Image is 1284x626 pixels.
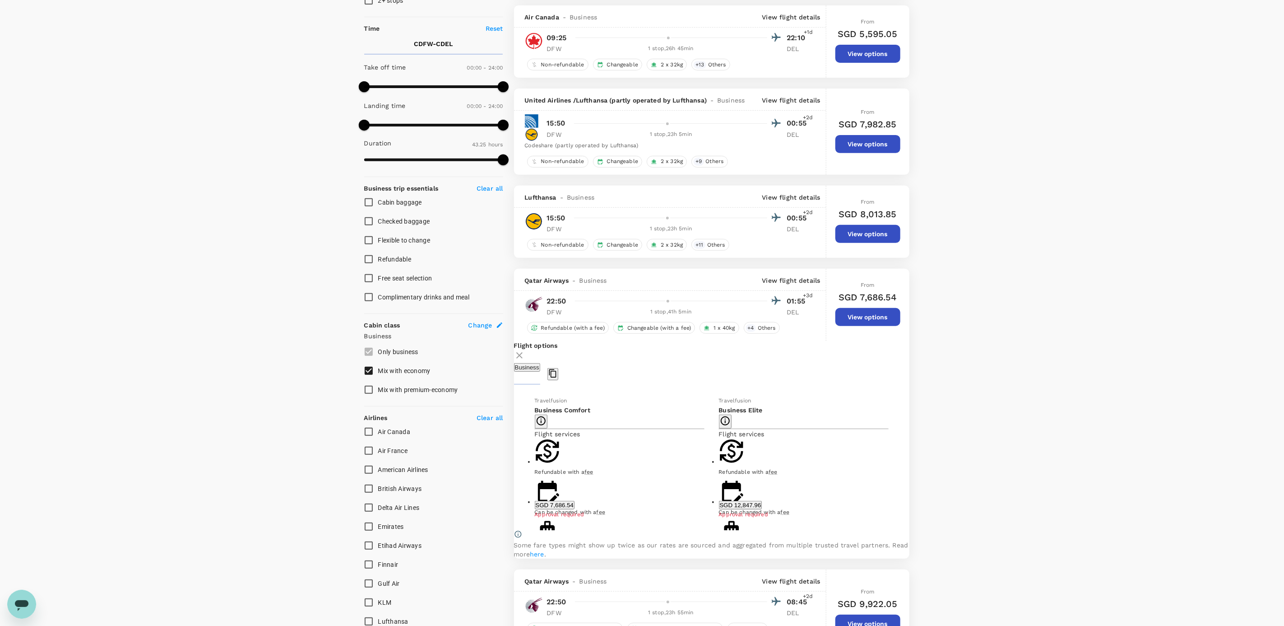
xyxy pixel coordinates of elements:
span: Non-refundable [538,61,588,69]
span: KLM [378,599,392,606]
span: Air Canada [378,428,411,435]
span: 43.25 hours [472,141,503,148]
span: Finnair [378,561,399,568]
span: Flight services [719,430,765,438]
span: Flight services [535,430,580,438]
p: Clear all [477,184,503,193]
span: Travelfusion [535,397,567,404]
span: Non-refundable [538,158,588,165]
p: 15:50 [547,118,566,129]
span: fee [769,469,777,475]
span: Mix with premium-economy [378,386,458,393]
h6: SGD 8,013.85 [839,207,897,221]
button: SGD 7,686.54 [535,501,575,509]
span: + 13 [694,61,706,69]
div: Non-refundable [527,156,589,168]
span: Business [570,13,597,22]
span: Delta Air Lines [378,504,420,511]
span: +2d [803,592,813,601]
span: Air France [378,447,408,454]
p: 22:10 [787,33,810,43]
span: Others [704,241,729,249]
span: Travelfusion [719,397,751,404]
span: From [861,19,875,25]
span: Business [567,193,594,202]
strong: Airlines [364,414,388,421]
div: 1 stop , 23h 5min [575,130,767,139]
img: LH [525,212,543,230]
h6: SGD 9,922.05 [838,597,898,611]
span: 2 x 32kg [657,241,686,249]
span: Approval required [535,511,584,518]
p: DEL [787,608,810,617]
span: From [861,589,875,595]
span: From [861,199,875,205]
p: DEL [787,224,810,234]
p: View flight details [762,193,820,202]
p: 22:50 [547,296,566,307]
p: Duration [364,139,392,148]
span: Flexible to change [378,237,431,244]
span: 2 x 32kg [657,158,686,165]
p: 00:55 [787,213,810,224]
span: Business [579,577,607,586]
span: +3d [803,291,813,300]
p: DEL [787,130,810,139]
p: 08:45 [787,597,810,607]
p: View flight details [762,577,820,586]
p: View flight details [762,13,820,22]
div: Refundable (with a fee) [527,322,609,334]
p: Reset [486,24,503,33]
p: DFW [547,608,570,617]
div: Non-refundable [527,239,589,251]
div: Refundable with a [535,468,705,477]
p: Take off time [364,63,406,72]
span: Gulf Air [378,580,400,587]
strong: Business trip essentials [364,185,439,192]
p: Business Elite [719,406,875,415]
span: 2 x 32kg [657,61,686,69]
p: Business Comfort [535,406,691,415]
span: + 4 [746,324,756,332]
p: 15:50 [547,213,566,224]
span: Lufthansa [525,193,556,202]
span: From [861,282,875,288]
span: Mix with economy [378,367,431,374]
span: Complimentary drinks and meal [378,294,470,301]
p: DEL [787,44,810,53]
div: 1 x 40kg [700,322,739,334]
span: Qatar Airways [525,577,569,586]
span: American Airlines [378,466,428,473]
span: + 9 [694,158,704,165]
span: - [569,577,579,586]
span: +2d [803,208,813,217]
p: View flight details [762,96,820,105]
div: Changeable (with a fee) [613,322,695,334]
div: 2 x 32kg [647,59,687,70]
span: Refundable [378,256,412,263]
p: 01:55 [787,296,810,307]
p: DFW [547,224,570,234]
h6: SGD 7,686.54 [839,290,897,304]
span: +2d [803,113,813,122]
p: Time [364,24,380,33]
span: Emirates [378,523,404,530]
span: Checked baggage [378,218,430,225]
img: LH [525,128,538,141]
p: DEL [787,308,810,317]
span: fee [597,509,605,515]
p: Landing time [364,101,406,110]
p: DFW [547,308,570,317]
span: Etihad Airways [378,542,422,549]
span: Others [702,158,728,165]
span: United Airlines / Lufthansa (partly operated by Lufthansa) [525,96,707,105]
div: 1 stop , 41h 5min [575,308,767,317]
img: QR [525,596,543,614]
span: Air Canada [525,13,560,22]
button: Business [514,363,540,372]
span: - [559,13,570,22]
span: Changeable [603,158,642,165]
span: Cabin baggage [378,199,422,206]
span: Qatar Airways [525,276,569,285]
span: Changeable [603,241,642,249]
